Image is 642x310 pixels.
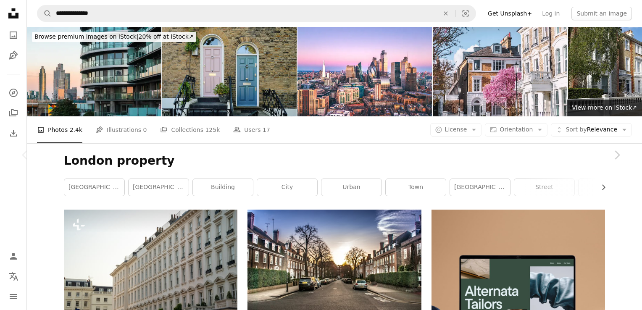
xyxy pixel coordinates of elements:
[430,123,482,137] button: License
[572,104,637,111] span: View more on iStock ↗
[297,27,432,116] img: Aerial view of finance district in London
[263,125,270,134] span: 17
[5,105,22,121] a: Collections
[129,179,189,196] a: [GEOGRAPHIC_DATA]
[437,5,455,21] button: Clear
[96,116,147,143] a: Illustrations 0
[34,33,194,40] span: 20% off at iStock ↗
[551,123,632,137] button: Sort byRelevance
[162,27,297,116] img: A snapshot of two doors side by side in London.
[537,7,565,20] a: Log in
[34,33,138,40] span: Browse premium images on iStock |
[445,126,467,133] span: License
[485,123,547,137] button: Orientation
[160,116,220,143] a: Collections 125k
[571,7,632,20] button: Submit an image
[5,248,22,265] a: Log in / Sign up
[27,27,201,47] a: Browse premium images on iStock|20% off at iStock↗
[143,125,147,134] span: 0
[592,115,642,195] a: Next
[566,126,617,134] span: Relevance
[247,265,421,272] a: cars park outside the building
[321,179,382,196] a: urban
[64,263,237,271] a: a row of white buildings next to each other
[386,179,446,196] a: town
[27,27,161,116] img: Riverside modern apartments at Battersea reach in London
[579,179,639,196] a: housing
[64,179,124,196] a: [GEOGRAPHIC_DATA]
[64,153,605,168] h1: London property
[483,7,537,20] a: Get Unsplash+
[5,268,22,285] button: Language
[5,27,22,44] a: Photos
[257,179,317,196] a: city
[450,179,510,196] a: [GEOGRAPHIC_DATA]
[5,84,22,101] a: Explore
[433,27,567,116] img: Blooms of Elegance: Pink Magnolia Blossoms Adorn London's Streets in Spring
[193,179,253,196] a: building
[37,5,52,21] button: Search Unsplash
[5,47,22,64] a: Illustrations
[566,126,587,133] span: Sort by
[514,179,574,196] a: street
[567,100,642,116] a: View more on iStock↗
[233,116,270,143] a: Users 17
[455,5,476,21] button: Visual search
[37,5,476,22] form: Find visuals sitewide
[5,288,22,305] button: Menu
[500,126,533,133] span: Orientation
[205,125,220,134] span: 125k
